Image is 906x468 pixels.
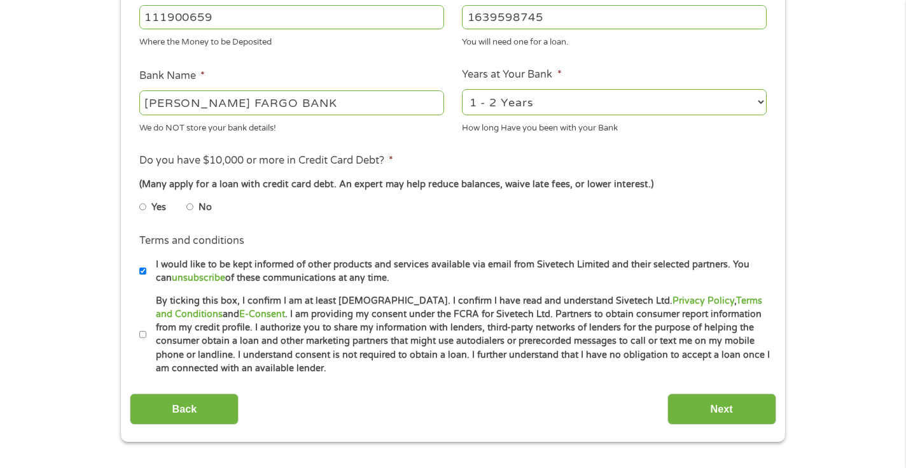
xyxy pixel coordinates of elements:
[462,117,767,134] div: How long Have you been with your Bank
[146,294,770,376] label: By ticking this box, I confirm I am at least [DEMOGRAPHIC_DATA]. I confirm I have read and unders...
[462,32,767,49] div: You will need one for a loan.
[199,201,212,215] label: No
[139,117,444,134] div: We do NOT store your bank details!
[172,273,225,283] a: unsubscribe
[156,295,762,320] a: Terms and Conditions
[673,295,734,306] a: Privacy Policy
[462,5,767,29] input: 345634636
[239,309,285,320] a: E-Consent
[139,178,767,192] div: (Many apply for a loan with credit card debt. An expert may help reduce balances, waive late fees...
[151,201,166,215] label: Yes
[667,394,776,425] input: Next
[139,234,244,248] label: Terms and conditions
[139,32,444,49] div: Where the Money to be Deposited
[462,68,561,82] label: Years at Your Bank
[139,69,205,83] label: Bank Name
[139,5,444,29] input: 263177916
[139,154,393,167] label: Do you have $10,000 or more in Credit Card Debt?
[146,258,770,285] label: I would like to be kept informed of other products and services available via email from Sivetech...
[130,394,239,425] input: Back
